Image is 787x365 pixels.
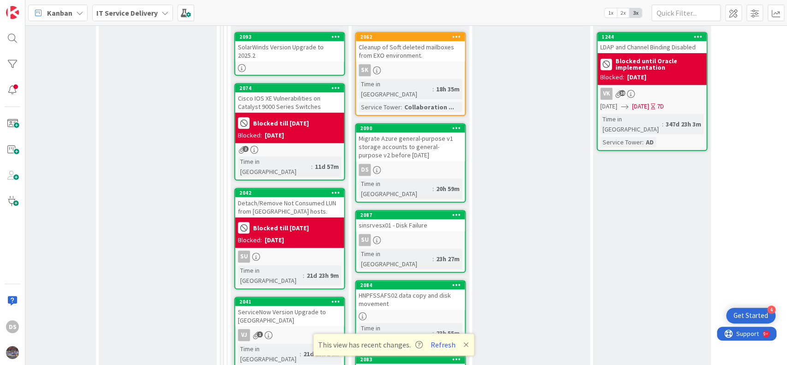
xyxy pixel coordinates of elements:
div: 2074Cisco IOS XE Vulnerabilities on Catalyst 9000 Series Switches [235,84,344,113]
div: VK [598,88,706,100]
b: Blocked till [DATE] [253,225,309,231]
div: 2093SolarWinds Version Upgrade to 2025.2 [235,33,344,61]
span: [DATE] [600,102,617,111]
div: 2084 [360,282,465,288]
div: 2074 [235,84,344,92]
span: : [432,184,434,194]
div: 2074 [239,85,344,91]
div: 2062 [356,33,465,41]
span: 3x [629,8,642,18]
b: IT Service Delivery [96,8,158,18]
div: 2084 [356,281,465,289]
div: 2084HNPFSSAFS02 data copy and disk movement [356,281,465,310]
div: 9+ [47,4,51,11]
div: Get Started [734,311,768,320]
div: Blocked: [238,131,262,140]
div: Time in [GEOGRAPHIC_DATA] [359,79,432,99]
div: 21d 23h 14m [301,349,341,359]
div: 2083 [360,356,465,363]
div: Service Tower [600,137,642,147]
div: 2042 [239,190,344,196]
div: Time in [GEOGRAPHIC_DATA] [238,156,311,177]
div: 7D [657,102,664,111]
div: Open Get Started checklist, remaining modules: 4 [726,308,775,323]
div: 1244 [602,34,706,40]
div: SU [235,251,344,263]
div: 1244 [598,33,706,41]
span: : [642,137,644,147]
span: : [401,102,402,112]
div: SolarWinds Version Upgrade to 2025.2 [235,41,344,61]
div: 18h 35m [434,84,462,94]
b: Blocked till [DATE] [253,120,309,126]
span: 10 [619,90,625,96]
div: Blocked: [600,72,624,82]
div: SK [356,64,465,76]
div: 2062Cleanup of Soft deleted mailboxes from EXO environment. [356,33,465,61]
div: 2042Detach/Remove Not Consumed LUN from [GEOGRAPHIC_DATA] hosts. [235,189,344,217]
div: Cisco IOS XE Vulnerabilities on Catalyst 9000 Series Switches [235,92,344,113]
div: Time in [GEOGRAPHIC_DATA] [238,265,303,286]
div: SU [238,251,250,263]
div: SK [359,64,371,76]
div: 347d 23h 3m [663,119,704,129]
span: Support [19,1,42,12]
div: ServiceNow Version Upgrade to [GEOGRAPHIC_DATA] [235,306,344,326]
div: HNPFSSAFS02 data copy and disk movement [356,289,465,310]
div: Cleanup of Soft deleted mailboxes from EXO environment. [356,41,465,61]
div: VJ [235,329,344,341]
div: Time in [GEOGRAPHIC_DATA] [238,344,300,364]
span: : [432,254,434,264]
div: DS [356,164,465,176]
div: Time in [GEOGRAPHIC_DATA] [359,179,432,199]
div: 2087 [356,211,465,219]
div: Collaboration ... [402,102,456,112]
span: This view has recent changes. [318,339,423,350]
div: Time in [GEOGRAPHIC_DATA] [600,114,662,134]
div: 2093 [235,33,344,41]
div: DS [6,320,19,333]
span: [DATE] [632,102,649,111]
div: 20h 59m [434,184,462,194]
span: : [662,119,663,129]
div: SU [356,234,465,246]
div: 2041 [235,298,344,306]
div: 2090 [356,124,465,132]
div: Blocked: [238,235,262,245]
div: [DATE] [265,131,284,140]
div: 2062 [360,34,465,40]
div: 23h 55m [434,328,462,338]
span: 2x [617,8,629,18]
div: Migrate Azure general-purpose v1 storage accounts to general-purpose v2 before [DATE] [356,132,465,161]
div: Time in [GEOGRAPHIC_DATA] [359,249,432,269]
button: Refresh [427,339,459,351]
span: 2 [243,146,249,152]
div: 2083 [356,355,465,364]
input: Quick Filter... [651,5,721,21]
div: Detach/Remove Not Consumed LUN from [GEOGRAPHIC_DATA] hosts. [235,197,344,217]
div: 1244LDAP and Channel Binding Disabled [598,33,706,53]
div: VK [600,88,612,100]
div: 23h 27m [434,254,462,264]
div: 2041 [239,299,344,305]
div: 11d 57m [313,162,341,172]
span: 1x [604,8,617,18]
span: 1 [257,331,263,337]
img: avatar [6,346,19,359]
b: Blocked until Oracle implementation [615,58,704,71]
span: : [311,162,313,172]
div: SU [359,234,371,246]
div: 2041ServiceNow Version Upgrade to [GEOGRAPHIC_DATA] [235,298,344,326]
div: 2042 [235,189,344,197]
span: : [300,349,301,359]
div: [DATE] [265,235,284,245]
span: : [303,270,304,281]
div: 2090 [360,125,465,132]
div: 21d 23h 9m [304,270,341,281]
img: Visit kanbanzone.com [6,6,19,19]
div: sinsrvesx01 - Disk Failure [356,219,465,231]
span: : [432,328,434,338]
div: 2093 [239,34,344,40]
div: [DATE] [627,72,646,82]
span: Kanban [47,7,72,18]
